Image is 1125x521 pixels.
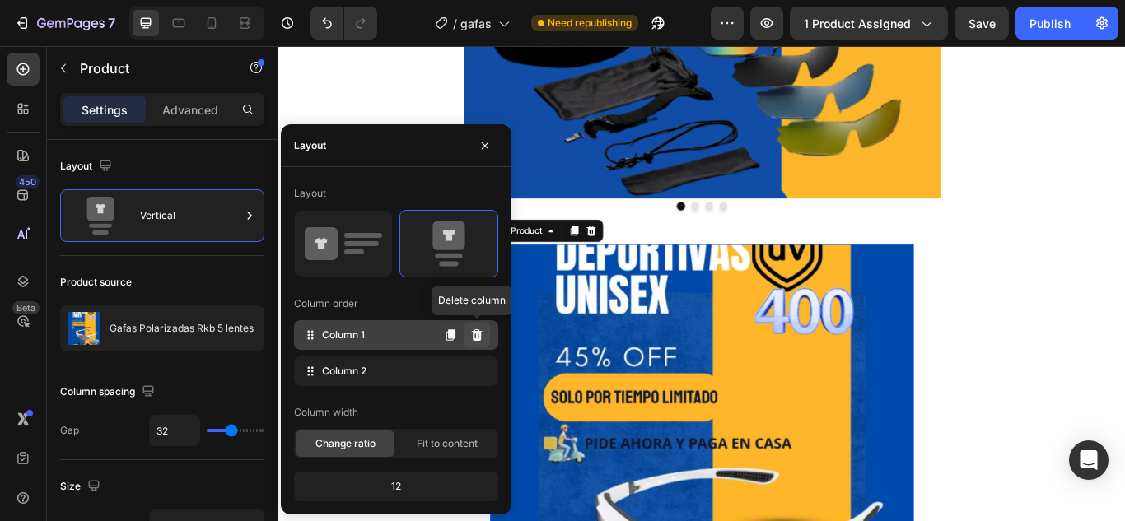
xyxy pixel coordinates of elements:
[82,101,128,119] p: Settings
[417,436,478,451] span: Fit to content
[969,16,996,30] span: Save
[1069,440,1109,480] div: Open Intercom Messenger
[245,235,270,260] img: upload-icon.svg
[12,301,40,314] div: Beta
[294,296,358,311] div: Column order
[60,381,158,403] div: Column spacing
[453,15,457,32] span: /
[60,476,104,498] div: Size
[481,182,491,192] button: Dot
[294,186,326,201] div: Layout
[110,323,254,334] p: Gafas Polarizadas Rkb 5 lentes
[68,312,100,345] img: product feature img
[60,423,79,438] div: Gap
[297,475,495,498] div: 12
[245,235,270,260] div: Alibaba Image Search
[60,275,132,290] div: Product source
[80,58,220,78] p: Product
[315,436,376,451] span: Change ratio
[548,16,632,30] span: Need republishing
[150,416,199,445] input: Auto
[60,156,115,178] div: Layout
[294,405,358,420] div: Column width
[310,7,377,40] div: Undo/Redo
[278,46,1125,521] iframe: Design area
[464,182,474,192] button: Dot
[804,15,911,32] span: 1 product assigned
[1015,7,1085,40] button: Publish
[322,328,365,342] span: Column 1
[108,13,115,33] p: 7
[790,7,948,40] button: 1 product assigned
[1029,15,1071,32] div: Publish
[7,7,123,40] button: 7
[140,197,240,235] div: Vertical
[514,182,524,192] button: Dot
[497,182,507,192] button: Dot
[460,15,492,32] span: gafas
[294,138,326,153] div: Layout
[268,208,311,223] div: Product
[955,7,1009,40] button: Save
[16,175,40,188] div: 450
[162,101,218,119] p: Advanced
[322,364,366,379] span: Column 2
